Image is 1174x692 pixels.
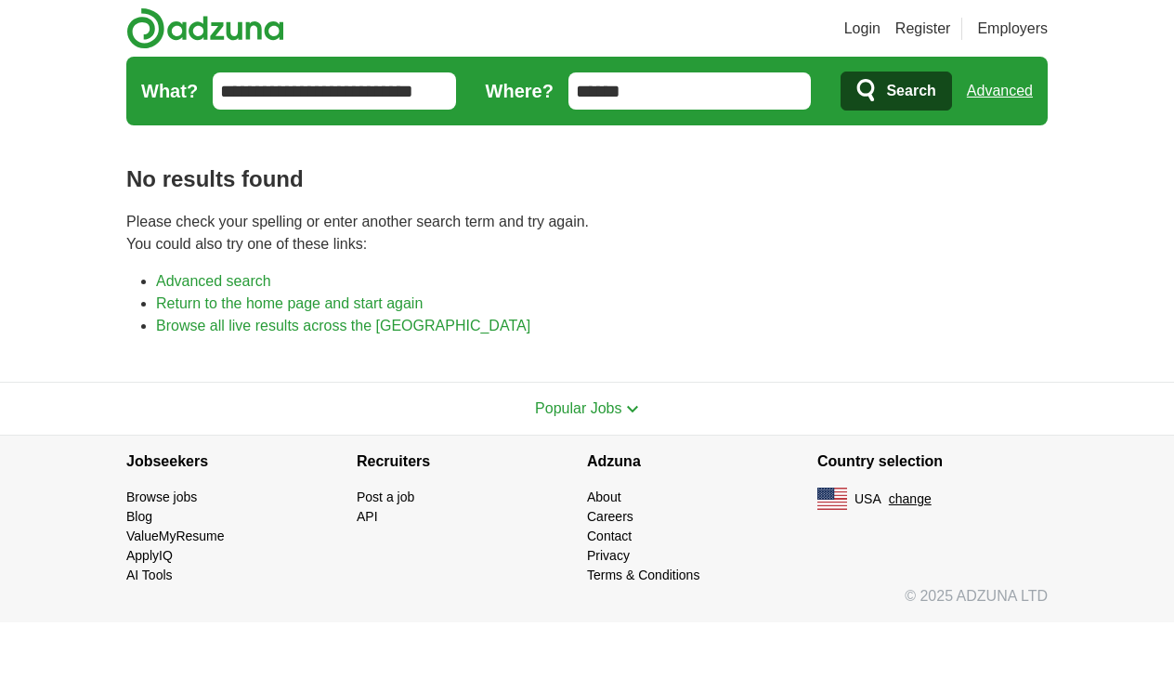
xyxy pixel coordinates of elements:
a: Careers [587,509,633,524]
a: ApplyIQ [126,548,173,563]
a: Register [895,18,951,40]
a: Terms & Conditions [587,568,699,582]
h4: Country selection [817,436,1048,488]
img: toggle icon [626,405,639,413]
p: Please check your spelling or enter another search term and try again. You could also try one of ... [126,211,1048,255]
span: USA [854,490,881,509]
a: Login [844,18,880,40]
label: What? [141,77,198,105]
button: Search [841,72,951,111]
a: Return to the home page and start again [156,295,423,311]
img: US flag [817,488,847,510]
a: API [357,509,378,524]
a: Employers [977,18,1048,40]
a: About [587,490,621,504]
a: Contact [587,529,632,543]
img: Adzuna logo [126,7,284,49]
a: Browse all live results across the [GEOGRAPHIC_DATA] [156,318,530,333]
a: Browse jobs [126,490,197,504]
span: Popular Jobs [535,400,621,416]
span: Search [886,72,935,110]
a: Blog [126,509,152,524]
a: ValueMyResume [126,529,225,543]
a: Post a job [357,490,414,504]
a: Privacy [587,548,630,563]
a: AI Tools [126,568,173,582]
div: © 2025 ADZUNA LTD [111,585,1063,622]
a: Advanced [967,72,1033,110]
a: Advanced search [156,273,271,289]
button: change [889,490,932,509]
h1: No results found [126,163,1048,196]
label: Where? [486,77,554,105]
